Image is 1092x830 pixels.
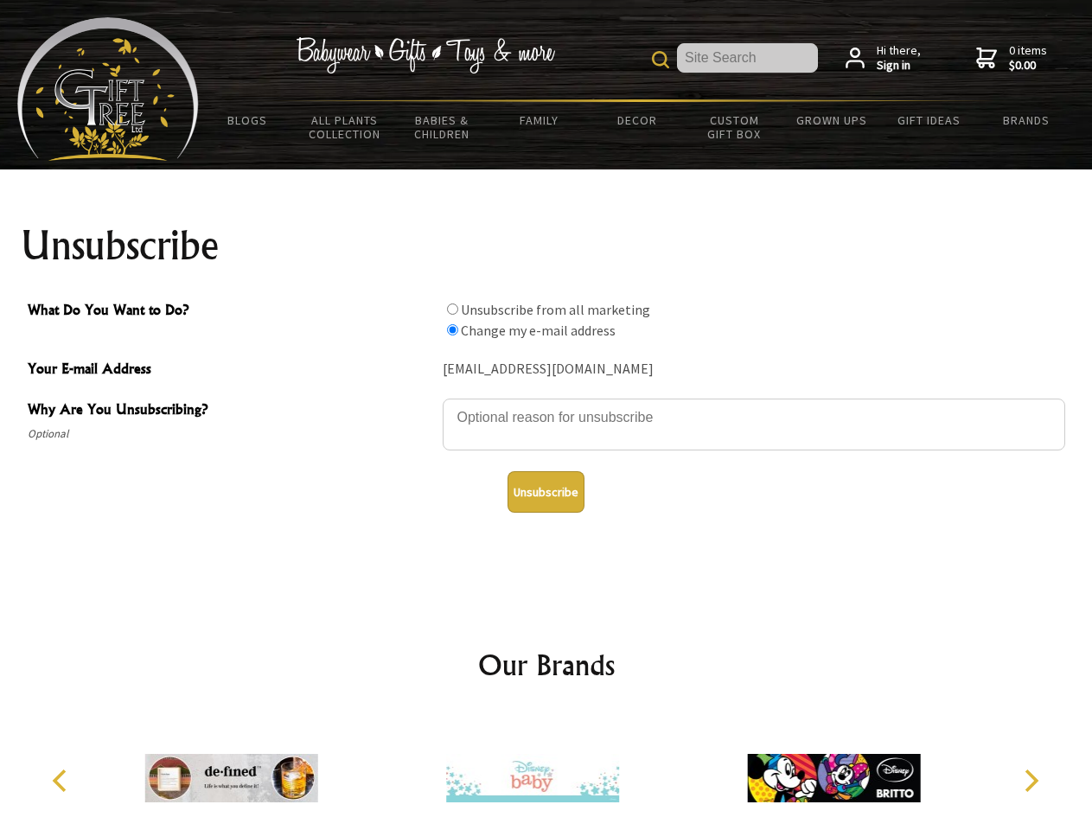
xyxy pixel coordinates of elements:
[978,102,1076,138] a: Brands
[1009,42,1047,73] span: 0 items
[447,324,458,335] input: What Do You Want to Do?
[652,51,669,68] img: product search
[461,301,650,318] label: Unsubscribe from all marketing
[846,43,921,73] a: Hi there,Sign in
[17,17,199,161] img: Babyware - Gifts - Toys and more...
[877,58,921,73] strong: Sign in
[297,102,394,152] a: All Plants Collection
[686,102,783,152] a: Custom Gift Box
[491,102,589,138] a: Family
[35,644,1058,686] h2: Our Brands
[1009,58,1047,73] strong: $0.00
[199,102,297,138] a: BLOGS
[877,43,921,73] span: Hi there,
[588,102,686,138] a: Decor
[447,303,458,315] input: What Do You Want to Do?
[880,102,978,138] a: Gift Ideas
[508,471,584,513] button: Unsubscribe
[28,424,434,444] span: Optional
[1012,762,1050,800] button: Next
[28,358,434,383] span: Your E-mail Address
[443,399,1065,450] textarea: Why Are You Unsubscribing?
[43,762,81,800] button: Previous
[28,299,434,324] span: What Do You Want to Do?
[461,322,616,339] label: Change my e-mail address
[976,43,1047,73] a: 0 items$0.00
[393,102,491,152] a: Babies & Children
[28,399,434,424] span: Why Are You Unsubscribing?
[21,225,1072,266] h1: Unsubscribe
[296,37,555,73] img: Babywear - Gifts - Toys & more
[677,43,818,73] input: Site Search
[443,356,1065,383] div: [EMAIL_ADDRESS][DOMAIN_NAME]
[782,102,880,138] a: Grown Ups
